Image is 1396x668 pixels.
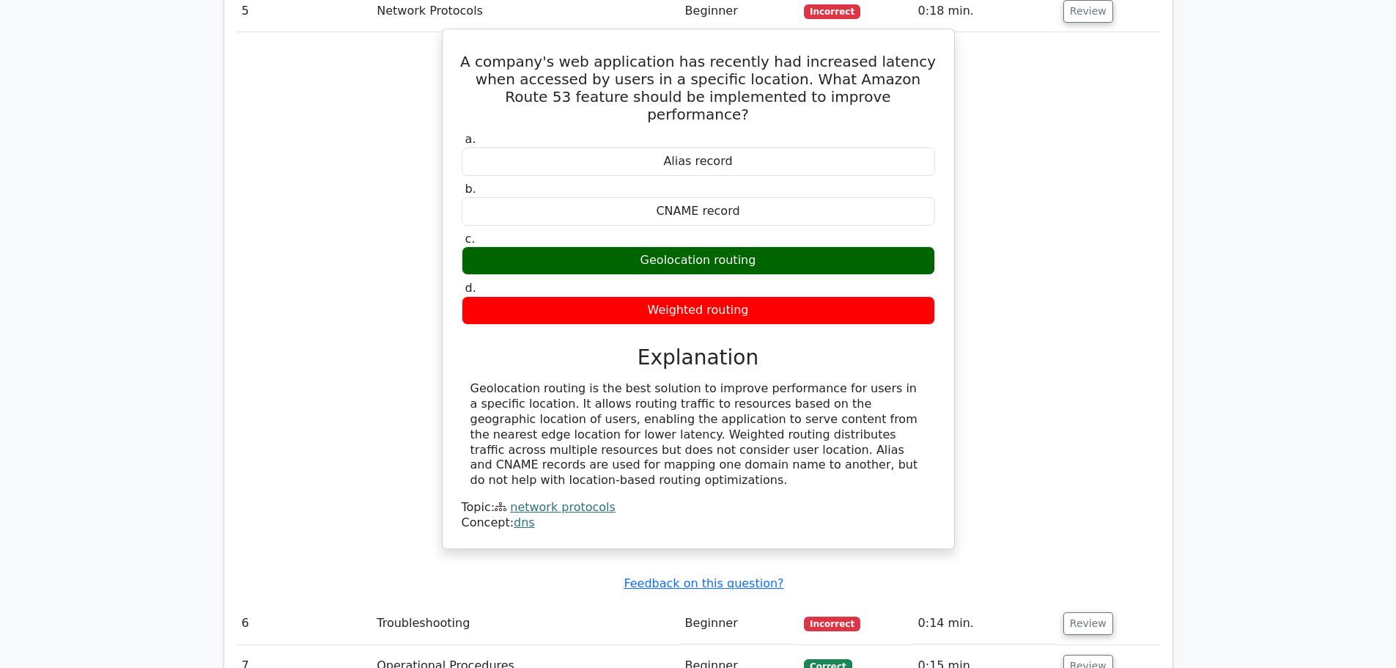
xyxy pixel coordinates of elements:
span: b. [465,182,476,196]
h5: A company's web application has recently had increased latency when accessed by users in a specif... [460,53,937,123]
span: c. [465,232,476,246]
div: Weighted routing [462,296,935,325]
td: 6 [236,603,372,645]
div: Concept: [462,515,935,531]
h3: Explanation [470,345,926,370]
td: 0:14 min. [912,603,1057,645]
div: Geolocation routing [462,246,935,275]
div: Alias record [462,147,935,176]
span: a. [465,132,476,146]
div: Geolocation routing is the best solution to improve performance for users in a specific location.... [470,381,926,488]
td: Beginner [679,603,799,645]
span: Incorrect [804,617,860,631]
button: Review [1063,612,1113,635]
a: network protocols [510,500,616,514]
div: Topic: [462,500,935,515]
span: d. [465,281,476,295]
a: Feedback on this question? [624,576,783,590]
a: dns [514,515,535,529]
td: Troubleshooting [371,603,679,645]
div: CNAME record [462,197,935,226]
span: Incorrect [804,4,860,19]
